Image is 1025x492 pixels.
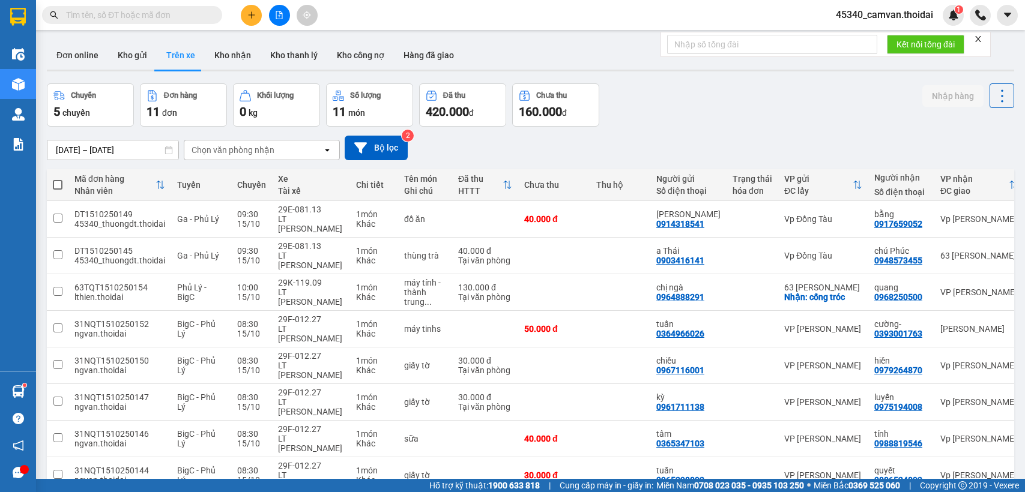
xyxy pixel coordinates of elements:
[261,41,327,70] button: Kho thanh lý
[237,475,266,485] div: 15/10
[356,402,392,412] div: Khác
[524,324,584,334] div: 50.000 đ
[237,246,266,256] div: 09:30
[356,246,392,256] div: 1 món
[53,104,60,119] span: 5
[237,392,266,402] div: 08:30
[425,297,432,307] span: ...
[940,174,1009,184] div: VP nhận
[874,256,922,265] div: 0948573455
[333,104,346,119] span: 11
[784,214,862,224] div: Vp Đồng Tàu
[356,209,392,219] div: 1 món
[458,174,503,184] div: Đã thu
[667,35,877,54] input: Nhập số tổng đài
[237,283,266,292] div: 10:00
[278,470,344,490] div: LT [PERSON_NAME]
[356,292,392,302] div: Khác
[549,479,551,492] span: |
[237,319,266,329] div: 08:30
[12,48,25,61] img: warehouse-icon
[275,11,283,19] span: file-add
[147,104,160,119] span: 11
[278,241,344,251] div: 29E-081.13
[140,83,227,127] button: Đơn hàng11đơn
[12,108,25,121] img: warehouse-icon
[429,479,540,492] span: Hỗ trợ kỹ thuật:
[278,461,344,470] div: 29F-012.27
[997,5,1018,26] button: caret-down
[177,392,216,412] span: BigC - Phủ Lý
[656,292,704,302] div: 0964888291
[297,5,318,26] button: aim
[458,246,512,256] div: 40.000 đ
[356,475,392,485] div: Khác
[443,91,465,100] div: Đã thu
[66,8,208,22] input: Tìm tên, số ĐT hoặc mã đơn
[524,180,584,190] div: Chưa thu
[13,413,24,424] span: question-circle
[278,424,344,434] div: 29F-012.27
[237,439,266,448] div: 15/10
[74,256,165,265] div: 45340_thuongdt.thoidai
[874,187,928,197] div: Số điện thoại
[237,219,266,229] div: 15/10
[47,41,108,70] button: Đơn online
[934,169,1024,201] th: Toggle SortBy
[975,10,986,20] img: phone-icon
[562,108,567,118] span: đ
[74,356,165,365] div: 31NQT1510250150
[948,10,959,20] img: icon-new-feature
[240,104,246,119] span: 0
[404,186,446,196] div: Ghi chú
[108,41,157,70] button: Kho gửi
[488,481,540,490] strong: 1900 633 818
[656,439,704,448] div: 0365347103
[247,11,256,19] span: plus
[237,329,266,338] div: 15/10
[874,365,922,375] div: 0979264870
[269,5,290,26] button: file-add
[278,314,344,324] div: 29F-012.27
[192,144,274,156] div: Chọn văn phòng nhận
[694,481,804,490] strong: 0708 023 035 - 0935 103 250
[940,470,1018,480] div: Vp [PERSON_NAME]
[784,283,862,292] div: 63 [PERSON_NAME]
[874,219,922,229] div: 0917659052
[177,356,216,375] span: BigC - Phủ Lý
[940,434,1018,443] div: Vp [PERSON_NAME]
[356,283,392,292] div: 1 món
[784,361,862,370] div: VP [PERSON_NAME]
[74,209,165,219] div: DT1510250149
[350,91,381,100] div: Số lượng
[74,475,165,485] div: ngvan.thoidai
[50,11,58,19] span: search
[733,186,772,196] div: hóa đơn
[278,251,344,270] div: LT [PERSON_NAME]
[874,329,922,338] div: 0393001763
[404,324,446,334] div: máy tinhs
[826,7,943,22] span: 45340_camvan.thoidai
[426,104,469,119] span: 420.000
[12,385,25,398] img: warehouse-icon
[74,329,165,338] div: ngvan.thoidai
[164,91,197,100] div: Đơn hàng
[874,429,928,439] div: tính
[74,219,165,229] div: 45340_thuongdt.thoidai
[784,434,862,443] div: VP [PERSON_NAME]
[404,434,446,443] div: sữa
[656,283,721,292] div: chị ngà
[874,319,928,329] div: cường-
[656,246,721,256] div: a Thái
[74,186,156,196] div: Nhân viên
[356,466,392,475] div: 1 món
[162,108,177,118] span: đơn
[874,292,922,302] div: 0968250500
[458,283,512,292] div: 130.000 đ
[874,283,928,292] div: quang
[656,186,721,196] div: Số điện thoại
[13,467,24,478] span: message
[656,429,721,439] div: tâm
[278,205,344,214] div: 29E-081.13
[177,466,216,485] span: BigC - Phủ Lý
